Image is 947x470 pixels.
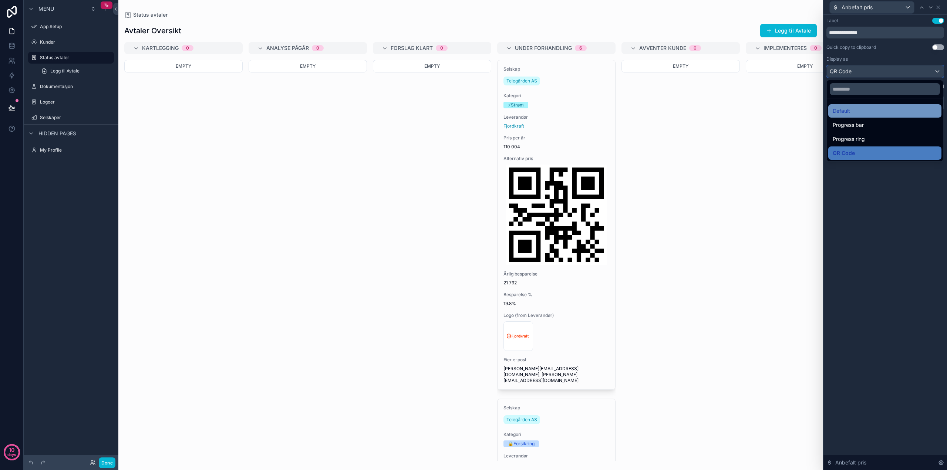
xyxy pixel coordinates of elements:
[503,432,609,437] span: Kategori
[37,65,114,77] a: Legg til Avtale
[186,45,189,51] div: 0
[760,24,817,37] button: Legg til Avtale
[28,21,114,33] a: App Setup
[506,417,537,423] span: Teiegården AS
[40,39,112,45] label: Kunder
[503,77,540,85] a: Teiegården AS
[40,147,112,153] label: My Profile
[503,114,609,120] span: Leverandør
[266,44,309,52] span: Analyse pågår
[833,106,850,115] span: Default
[40,55,109,61] label: Status avtaler
[503,144,609,150] span: 110 004
[694,45,697,51] div: 0
[503,123,524,129] a: Fjordkraft
[40,115,112,121] label: Selskaper
[503,301,609,307] span: 19.8%
[506,78,537,84] span: Teiegården AS
[391,44,433,52] span: Forslag klart
[142,44,179,52] span: Kartlegging
[515,44,572,52] span: Under forhandling
[503,292,609,298] span: Besparelse %
[833,135,865,143] span: Progress ring
[503,366,609,383] span: [PERSON_NAME][EMAIL_ADDRESS][DOMAIN_NAME], [PERSON_NAME][EMAIL_ADDRESS][DOMAIN_NAME]
[424,63,440,69] span: Empty
[40,99,112,105] label: Logoer
[40,84,112,89] label: Dokumentasjon
[503,156,609,162] span: Alternativ pris
[124,26,181,36] h1: Avtaler Oversikt
[38,130,76,137] span: Hidden pages
[40,24,112,30] label: App Setup
[503,135,609,141] span: Pris per år
[7,449,16,460] p: days
[833,149,855,158] span: QR Code
[503,66,609,72] span: Selskap
[133,11,168,18] span: Status avtaler
[503,453,609,459] span: Leverandør
[497,60,616,390] a: SelskapTeiegården ASKategori⚡StrømLeverandørFjordkraftPris per år110 004Alternativ prisÅrlig besp...
[124,11,168,18] a: Status avtaler
[300,63,316,69] span: Empty
[814,45,817,51] div: 0
[28,112,114,124] a: Selskaper
[503,271,609,277] span: Årlig besparelse
[38,5,54,13] span: Menu
[28,96,114,108] a: Logoer
[316,45,319,51] div: 0
[579,45,582,51] div: 6
[503,405,609,411] span: Selskap
[440,45,443,51] div: 0
[764,44,807,52] span: Implementeres
[508,440,535,447] div: 🔒Forsikring
[28,144,114,156] a: My Profile
[639,44,686,52] span: Avventer kunde
[50,68,80,74] span: Legg til Avtale
[28,81,114,92] a: Dokumentasjon
[28,52,114,64] a: Status avtaler
[797,63,813,69] span: Empty
[503,93,609,99] span: Kategori
[9,446,14,454] p: 10
[28,36,114,48] a: Kunder
[99,457,115,468] button: Done
[673,63,688,69] span: Empty
[503,280,609,286] span: 21 792
[508,102,524,108] div: ⚡Strøm
[176,63,191,69] span: Empty
[503,312,609,318] span: Logo (from Leverandør)
[503,357,609,363] span: Eier e-post
[833,121,864,129] span: Progress bar
[503,415,540,424] a: Teiegården AS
